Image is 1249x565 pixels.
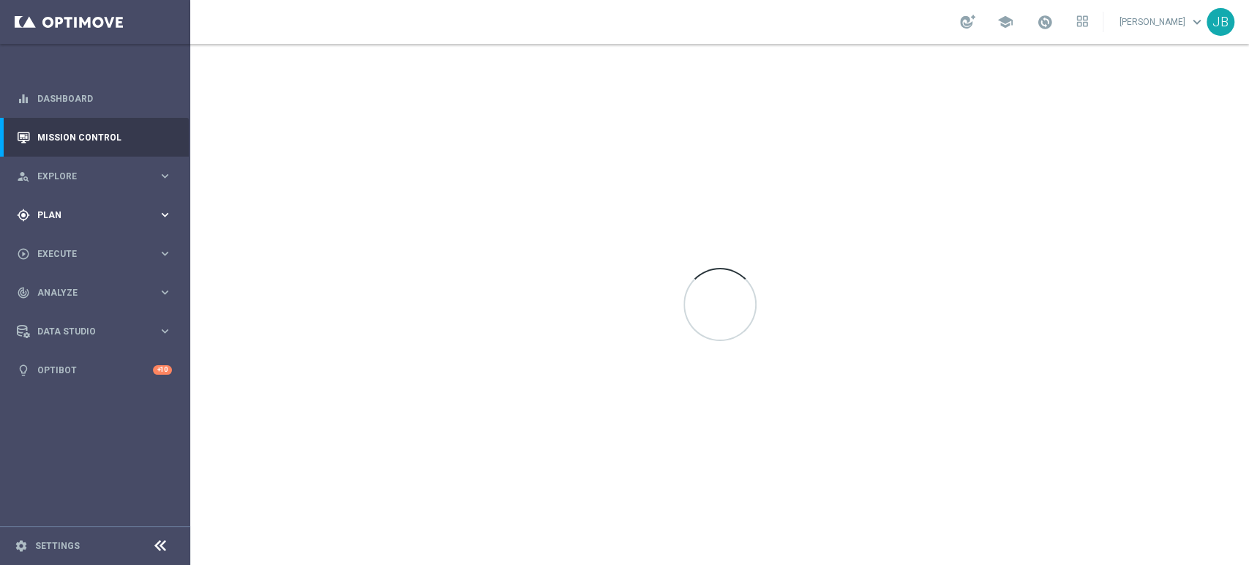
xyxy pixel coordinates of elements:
[17,286,30,299] i: track_changes
[17,364,30,377] i: lightbulb
[16,132,173,143] button: Mission Control
[17,170,158,183] div: Explore
[997,14,1013,30] span: school
[153,365,172,375] div: +10
[37,211,158,220] span: Plan
[1118,11,1207,33] a: [PERSON_NAME]keyboard_arrow_down
[17,170,30,183] i: person_search
[158,285,172,299] i: keyboard_arrow_right
[37,79,172,118] a: Dashboard
[1189,14,1205,30] span: keyboard_arrow_down
[16,171,173,182] button: person_search Explore keyboard_arrow_right
[16,364,173,376] button: lightbulb Optibot +10
[15,539,28,553] i: settings
[37,327,158,336] span: Data Studio
[17,247,158,261] div: Execute
[37,288,158,297] span: Analyze
[16,248,173,260] button: play_circle_outline Execute keyboard_arrow_right
[37,118,172,157] a: Mission Control
[35,542,80,550] a: Settings
[17,209,30,222] i: gps_fixed
[37,172,158,181] span: Explore
[17,351,172,389] div: Optibot
[17,286,158,299] div: Analyze
[16,209,173,221] button: gps_fixed Plan keyboard_arrow_right
[158,208,172,222] i: keyboard_arrow_right
[158,247,172,261] i: keyboard_arrow_right
[158,324,172,338] i: keyboard_arrow_right
[16,287,173,299] button: track_changes Analyze keyboard_arrow_right
[17,325,158,338] div: Data Studio
[1207,8,1234,36] div: JB
[158,169,172,183] i: keyboard_arrow_right
[16,326,173,337] button: Data Studio keyboard_arrow_right
[37,250,158,258] span: Execute
[17,79,172,118] div: Dashboard
[17,118,172,157] div: Mission Control
[17,209,158,222] div: Plan
[37,351,153,389] a: Optibot
[17,92,30,105] i: equalizer
[16,93,173,105] button: equalizer Dashboard
[17,247,30,261] i: play_circle_outline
